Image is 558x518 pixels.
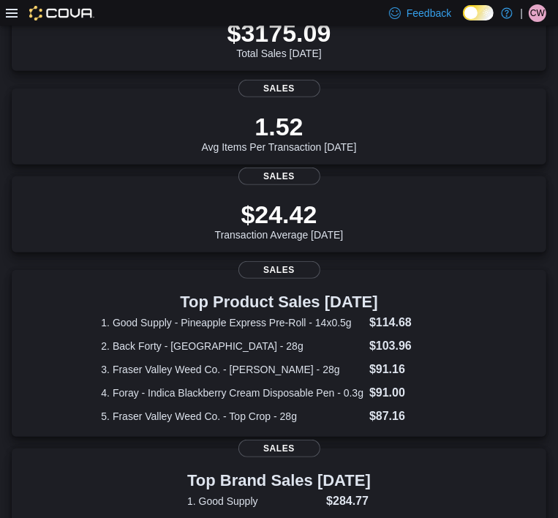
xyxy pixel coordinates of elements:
h3: Top Product Sales [DATE] [101,293,456,311]
dt: 3. Fraser Valley Weed Co. - [PERSON_NAME] - 28g [101,362,363,377]
span: Sales [238,261,320,279]
p: $24.42 [215,200,344,229]
h3: Top Brand Sales [DATE] [187,472,371,489]
dd: $91.00 [369,384,457,402]
span: CW [530,4,545,22]
span: Sales [238,80,320,97]
dt: 5. Fraser Valley Weed Co. - Top Crop - 28g [101,409,363,424]
dt: 1. Good Supply [187,494,320,508]
dd: $284.77 [326,492,371,510]
dd: $103.96 [369,337,457,355]
span: Sales [238,440,320,457]
p: | [520,4,523,22]
dd: $91.16 [369,361,457,378]
dd: $114.68 [369,314,457,331]
div: Cameron Wexler [529,4,546,22]
span: Feedback [407,6,451,20]
img: Cova [29,6,94,20]
p: $3175.09 [227,18,331,48]
dt: 1. Good Supply - Pineapple Express Pre-Roll - 14x0.5g [101,315,363,330]
dt: 2. Back Forty - [GEOGRAPHIC_DATA] - 28g [101,339,363,353]
dt: 4. Foray - Indica Blackberry Cream Disposable Pen - 0.3g [101,386,363,400]
p: 1.52 [202,112,357,141]
span: Dark Mode [463,20,464,21]
span: Sales [238,168,320,185]
div: Total Sales [DATE] [227,18,331,59]
dd: $87.16 [369,408,457,425]
input: Dark Mode [463,5,494,20]
div: Avg Items Per Transaction [DATE] [202,112,357,153]
div: Transaction Average [DATE] [215,200,344,241]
